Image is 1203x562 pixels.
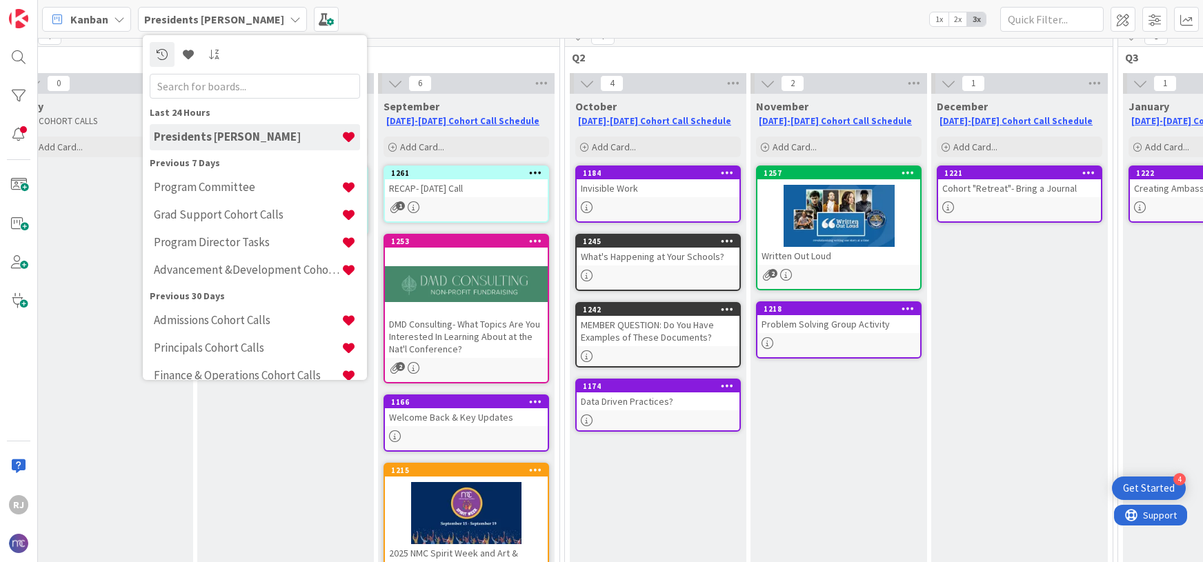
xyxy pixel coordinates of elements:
span: 1 [1153,75,1177,92]
div: 1218 [764,304,920,314]
div: 1174 [583,381,739,391]
div: Data Driven Practices? [577,392,739,410]
a: 1221Cohort "Retreat"- Bring a Journal [937,165,1102,223]
a: 1245What's Happening at Your Schools? [575,234,741,291]
div: 1261RECAP- [DATE] Call [385,167,548,197]
div: 1174 [577,380,739,392]
div: 1184 [583,168,739,178]
span: Add Card... [953,141,997,153]
span: January [1129,99,1169,113]
div: 1257 [757,167,920,179]
div: 1242MEMBER QUESTION: Do You Have Examples of These Documents? [577,303,739,346]
a: [DATE]-[DATE] Cohort Call Schedule [759,115,912,127]
div: 1215 [385,464,548,476]
a: [DATE]-[DATE] Cohort Call Schedule [578,115,731,127]
div: DMD Consulting- What Topics Are You Interested In Learning About at the Nat'l Conference? [385,315,548,358]
div: 1184Invisible Work [577,167,739,197]
input: Search for boards... [150,74,360,99]
div: 1221 [944,168,1101,178]
div: 1221Cohort "Retreat"- Bring a Journal [938,167,1101,197]
span: 6 [408,75,432,92]
span: 1x [930,12,948,26]
h4: Admissions Cohort Calls [154,313,341,327]
div: RJ [9,495,28,514]
div: 1242 [583,305,739,314]
a: [DATE]-[DATE] Cohort Call Schedule [386,115,539,127]
img: Visit kanbanzone.com [9,9,28,28]
div: Last 24 Hours [150,106,360,120]
span: Add Card... [773,141,817,153]
div: 1245 [583,237,739,246]
div: 1221 [938,167,1101,179]
div: Problem Solving Group Activity [757,315,920,333]
div: Previous 30 Days [150,289,360,303]
a: 1261RECAP- [DATE] Call [384,165,549,223]
div: 1174Data Driven Practices? [577,380,739,410]
span: 1 [396,201,405,210]
a: [DATE]-[DATE] Cohort Call Schedule [939,115,1093,127]
input: Quick Filter... [1000,7,1104,32]
div: 1257Written Out Loud [757,167,920,265]
span: Add Card... [400,141,444,153]
div: Cohort "Retreat"- Bring a Journal [938,179,1101,197]
span: 2x [948,12,967,26]
div: 1253 [385,235,548,248]
span: 1 [962,75,985,92]
span: October [575,99,617,113]
img: avatar [9,534,28,553]
a: 1218Problem Solving Group Activity [756,301,922,359]
div: 1166 [385,396,548,408]
span: September [384,99,439,113]
span: 2 [768,269,777,278]
div: 4 [1173,473,1186,485]
div: 1261 [385,167,548,179]
h4: Principals Cohort Calls [154,341,341,354]
span: December [937,99,988,113]
div: Open Get Started checklist, remaining modules: 4 [1112,476,1186,500]
div: Written Out Loud [757,247,920,265]
div: 1257 [764,168,920,178]
a: 1253DMD Consulting- What Topics Are You Interested In Learning About at the Nat'l Conference? [384,234,549,383]
h4: Grad Support Cohort Calls [154,208,341,221]
div: 1261 [391,168,548,178]
a: 1257Written Out Loud [756,165,922,290]
div: 1166 [391,397,548,407]
b: Presidents [PERSON_NAME] [144,12,284,26]
div: 1184 [577,167,739,179]
span: Q2 [572,50,1095,64]
div: 1215 [391,465,548,475]
div: 1166Welcome Back & Key Updates [385,396,548,426]
span: Support [29,2,63,19]
a: 1242MEMBER QUESTION: Do You Have Examples of These Documents? [575,302,741,368]
div: Previous 7 Days [150,156,360,170]
div: 1242 [577,303,739,316]
a: 1174Data Driven Practices? [575,379,741,432]
div: 1218Problem Solving Group Activity [757,303,920,333]
div: Get Started [1123,481,1175,495]
div: 1253DMD Consulting- What Topics Are You Interested In Learning About at the Nat'l Conference? [385,235,548,358]
a: 1184Invisible Work [575,165,741,223]
div: RECAP- [DATE] Call [385,179,548,197]
h4: Advancement &Development Cohort Calls [154,263,341,277]
div: What's Happening at Your Schools? [577,248,739,265]
span: 4 [600,75,624,92]
h4: Program Committee [154,180,341,194]
div: 1218 [757,303,920,315]
h4: Finance & Operations Cohort Calls [154,368,341,382]
span: 3x [967,12,986,26]
h4: Program Director Tasks [154,235,341,249]
div: MEMBER QUESTION: Do You Have Examples of These Documents? [577,316,739,346]
div: Welcome Back & Key Updates [385,408,548,426]
span: 0 [47,75,70,92]
p: NO COHORT CALLS [25,116,185,127]
span: 2 [781,75,804,92]
span: Kanban [70,11,108,28]
div: Invisible Work [577,179,739,197]
span: Add Card... [1145,141,1189,153]
div: 1245 [577,235,739,248]
a: 1166Welcome Back & Key Updates [384,394,549,452]
div: 1245What's Happening at Your Schools? [577,235,739,265]
span: Add Card... [39,141,83,153]
h4: Presidents [PERSON_NAME] [154,130,341,143]
span: 2 [396,362,405,371]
